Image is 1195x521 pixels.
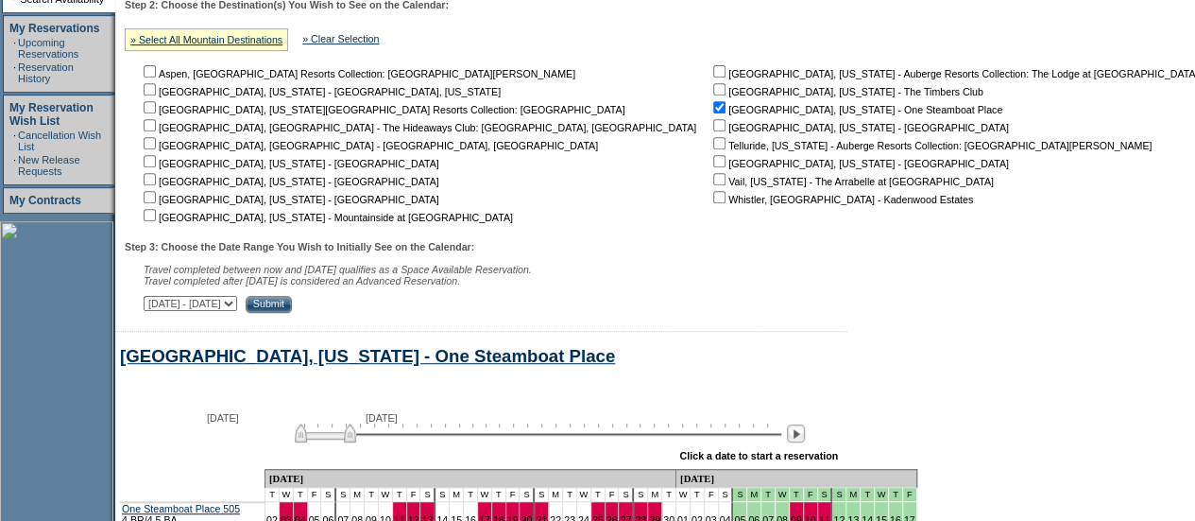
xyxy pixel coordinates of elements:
[18,130,101,152] a: Cancellation Wish List
[140,194,439,205] nobr: [GEOGRAPHIC_DATA], [US_STATE] - [GEOGRAPHIC_DATA]
[861,488,875,502] td: Mountains Mud Season - Fall 2025
[776,488,790,502] td: Mountains Mud Season - Fall 2025
[648,488,662,502] td: M
[733,488,747,502] td: Mountains Mud Season - Fall 2025
[207,412,239,424] span: [DATE]
[140,140,598,151] nobr: [GEOGRAPHIC_DATA], [GEOGRAPHIC_DATA] - [GEOGRAPHIC_DATA], [GEOGRAPHIC_DATA]
[619,488,634,502] td: S
[140,212,513,223] nobr: [GEOGRAPHIC_DATA], [US_STATE] - Mountainside at [GEOGRAPHIC_DATA]
[379,488,393,502] td: W
[709,104,1002,115] nobr: [GEOGRAPHIC_DATA], [US_STATE] - One Steamboat Place
[308,488,322,502] td: F
[790,488,804,502] td: Mountains Mud Season - Fall 2025
[18,37,78,60] a: Upcoming Reservations
[366,412,398,424] span: [DATE]
[144,264,532,275] span: Travel completed between now and [DATE] qualifies as a Space Available Reservation.
[676,488,691,502] td: W
[365,488,379,502] td: T
[120,346,615,366] a: [GEOGRAPHIC_DATA], [US_STATE] - One Steamboat Place
[606,488,620,502] td: F
[478,488,492,502] td: W
[464,488,478,502] td: T
[18,61,74,84] a: Reservation History
[130,34,282,45] a: » Select All Mountain Destinations
[140,176,439,187] nobr: [GEOGRAPHIC_DATA], [US_STATE] - [GEOGRAPHIC_DATA]
[18,154,79,177] a: New Release Requests
[407,488,421,502] td: F
[787,425,805,443] img: Next
[747,488,761,502] td: Mountains Mud Season - Fall 2025
[709,158,1009,169] nobr: [GEOGRAPHIC_DATA], [US_STATE] - [GEOGRAPHIC_DATA]
[846,488,861,502] td: Mountains Mud Season - Fall 2025
[280,488,294,502] td: W
[506,488,521,502] td: F
[336,488,350,502] td: S
[889,488,903,502] td: Mountains Mud Season - Fall 2025
[321,488,336,502] td: S
[492,488,506,502] td: T
[302,33,379,44] a: » Clear Selection
[122,503,240,514] a: One Steamboat Place 505
[709,176,994,187] nobr: Vail, [US_STATE] - The Arrabelle at [GEOGRAPHIC_DATA]
[691,488,705,502] td: T
[563,488,577,502] td: T
[679,450,838,461] div: Click a date to start a reservation
[719,488,734,502] td: S
[246,296,292,313] input: Submit
[761,488,776,502] td: Mountains Mud Season - Fall 2025
[294,488,308,502] td: T
[832,488,846,502] td: Mountains Mud Season - Fall 2025
[265,469,676,488] td: [DATE]
[705,488,719,502] td: F
[549,488,563,502] td: M
[709,122,1009,133] nobr: [GEOGRAPHIC_DATA], [US_STATE] - [GEOGRAPHIC_DATA]
[709,140,1152,151] nobr: Telluride, [US_STATE] - Auberge Resorts Collection: [GEOGRAPHIC_DATA][PERSON_NAME]
[140,122,696,133] nobr: [GEOGRAPHIC_DATA], [GEOGRAPHIC_DATA] - The Hideaways Club: [GEOGRAPHIC_DATA], [GEOGRAPHIC_DATA]
[140,68,575,79] nobr: Aspen, [GEOGRAPHIC_DATA] Resorts Collection: [GEOGRAPHIC_DATA][PERSON_NAME]
[13,130,16,152] td: ·
[9,22,99,35] a: My Reservations
[520,488,535,502] td: S
[709,194,973,205] nobr: Whistler, [GEOGRAPHIC_DATA] - Kadenwood Estates
[140,86,501,97] nobr: [GEOGRAPHIC_DATA], [US_STATE] - [GEOGRAPHIC_DATA], [US_STATE]
[265,488,280,502] td: T
[350,488,365,502] td: M
[875,488,889,502] td: Mountains Mud Season - Fall 2025
[9,101,94,128] a: My Reservation Wish List
[577,488,591,502] td: W
[125,241,474,252] b: Step 3: Choose the Date Range You Wish to Initially See on the Calendar:
[450,488,464,502] td: M
[662,488,676,502] td: T
[393,488,407,502] td: T
[676,469,917,488] td: [DATE]
[420,488,435,502] td: S
[634,488,648,502] td: S
[591,488,606,502] td: T
[13,61,16,84] td: ·
[140,104,624,115] nobr: [GEOGRAPHIC_DATA], [US_STATE][GEOGRAPHIC_DATA] Resorts Collection: [GEOGRAPHIC_DATA]
[709,86,983,97] nobr: [GEOGRAPHIC_DATA], [US_STATE] - The Timbers Club
[535,488,549,502] td: S
[804,488,818,502] td: Mountains Mud Season - Fall 2025
[13,37,16,60] td: ·
[140,158,439,169] nobr: [GEOGRAPHIC_DATA], [US_STATE] - [GEOGRAPHIC_DATA]
[13,154,16,177] td: ·
[903,488,917,502] td: Mountains Mud Season - Fall 2025
[818,488,833,502] td: Mountains Mud Season - Fall 2025
[144,275,460,287] nobr: Travel completed after [DATE] is considered an Advanced Reservation.
[9,194,81,207] a: My Contracts
[435,488,450,502] td: S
